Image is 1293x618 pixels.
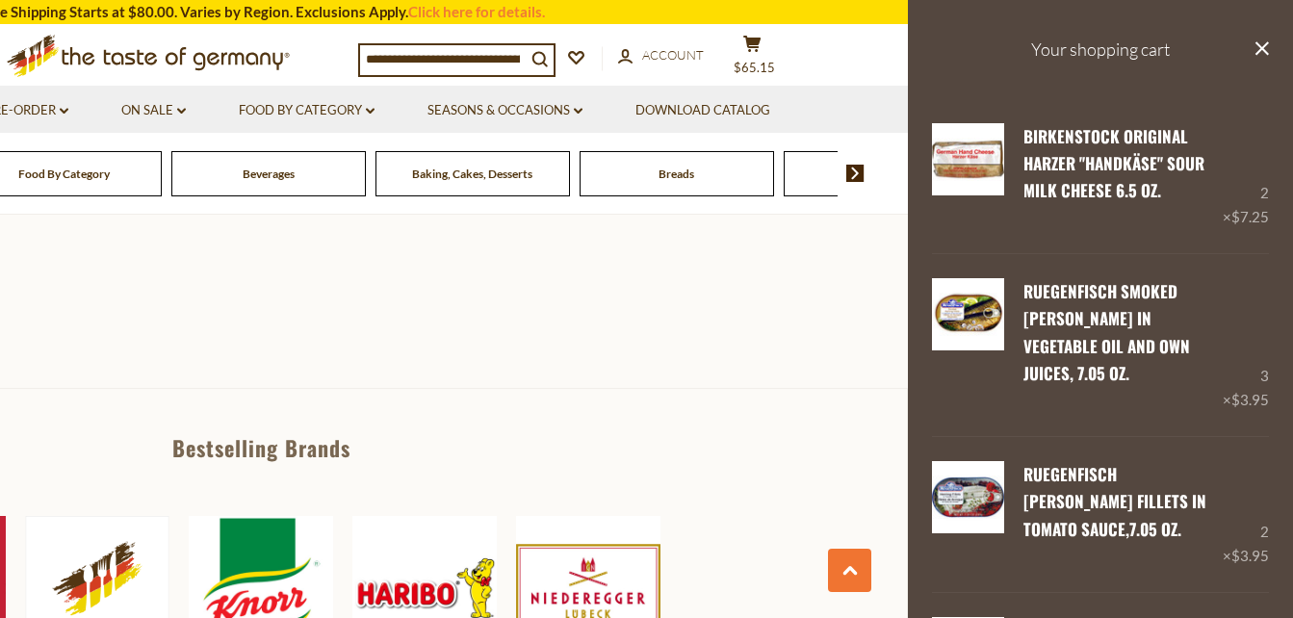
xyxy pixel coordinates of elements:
[846,165,865,182] img: next arrow
[932,278,1004,350] img: Ruegenfisch Smoked Herring in Vegetable Oil and Own Juices
[932,461,1004,533] img: Rugenfisch Herring Fillets in Tomato Sauce
[427,100,582,121] a: Seasons & Occasions
[1223,278,1269,412] div: 3 ×
[243,167,295,181] a: Beverages
[1023,124,1204,203] a: Birkenstock Original Harzer "Handkäse" Sour Milk Cheese 6.5 oz.
[642,47,704,63] span: Account
[1231,391,1269,408] span: $3.95
[1023,462,1206,541] a: Ruegenfisch [PERSON_NAME] Fillets in Tomato Sauce,7.05 oz.
[1223,461,1269,568] div: 2 ×
[18,167,110,181] a: Food By Category
[121,100,186,121] a: On Sale
[932,278,1004,412] a: Ruegenfisch Smoked Herring in Vegetable Oil and Own Juices
[1223,123,1269,230] div: 2 ×
[635,100,770,121] a: Download Catalog
[618,45,704,66] a: Account
[412,167,532,181] a: Baking, Cakes, Desserts
[239,100,375,121] a: Food By Category
[932,123,1004,195] img: Birkenstock Original Harzer Sour Milk Cheese
[932,461,1004,568] a: Rugenfisch Herring Fillets in Tomato Sauce
[1231,547,1269,564] span: $3.95
[1231,208,1269,225] span: $7.25
[659,167,694,181] a: Breads
[932,123,1004,230] a: Birkenstock Original Harzer Sour Milk Cheese
[408,3,545,20] a: Click here for details.
[724,35,782,83] button: $65.15
[734,60,775,75] span: $65.15
[1023,279,1190,385] a: Ruegenfisch Smoked [PERSON_NAME] in Vegetable Oil and Own Juices, 7.05 oz.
